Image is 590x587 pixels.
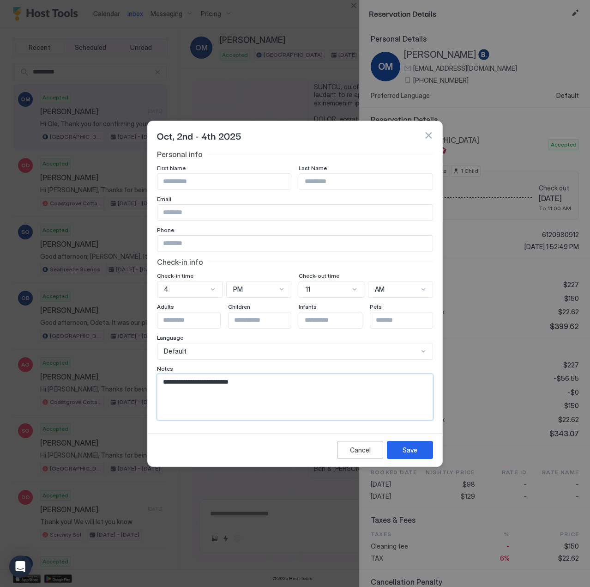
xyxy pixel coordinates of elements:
[350,445,371,455] div: Cancel
[157,205,433,220] input: Input Field
[157,303,174,310] span: Adults
[157,150,203,159] span: Personal info
[157,374,433,420] textarea: Input Field
[337,441,383,459] button: Cancel
[164,347,187,355] span: Default
[157,257,203,267] span: Check-in info
[157,226,174,233] span: Phone
[164,285,169,293] span: 4
[299,303,317,310] span: Infants
[299,272,339,279] span: Check-out time
[157,334,183,341] span: Language
[229,312,304,328] input: Input Field
[157,196,171,202] span: Email
[228,303,250,310] span: Children
[370,312,446,328] input: Input Field
[157,365,173,372] span: Notes
[306,285,310,293] span: 11
[375,285,385,293] span: AM
[157,272,193,279] span: Check-in time
[233,285,243,293] span: PM
[157,236,433,251] input: Input Field
[157,165,186,171] span: First Name
[403,445,417,455] div: Save
[387,441,433,459] button: Save
[299,174,433,190] input: Input Field
[299,165,327,171] span: Last Name
[299,312,375,328] input: Input Field
[370,303,382,310] span: Pets
[157,312,233,328] input: Input Field
[9,556,31,578] div: Open Intercom Messenger
[157,174,291,190] input: Input Field
[157,128,241,142] span: Oct, 2nd - 4th 2025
